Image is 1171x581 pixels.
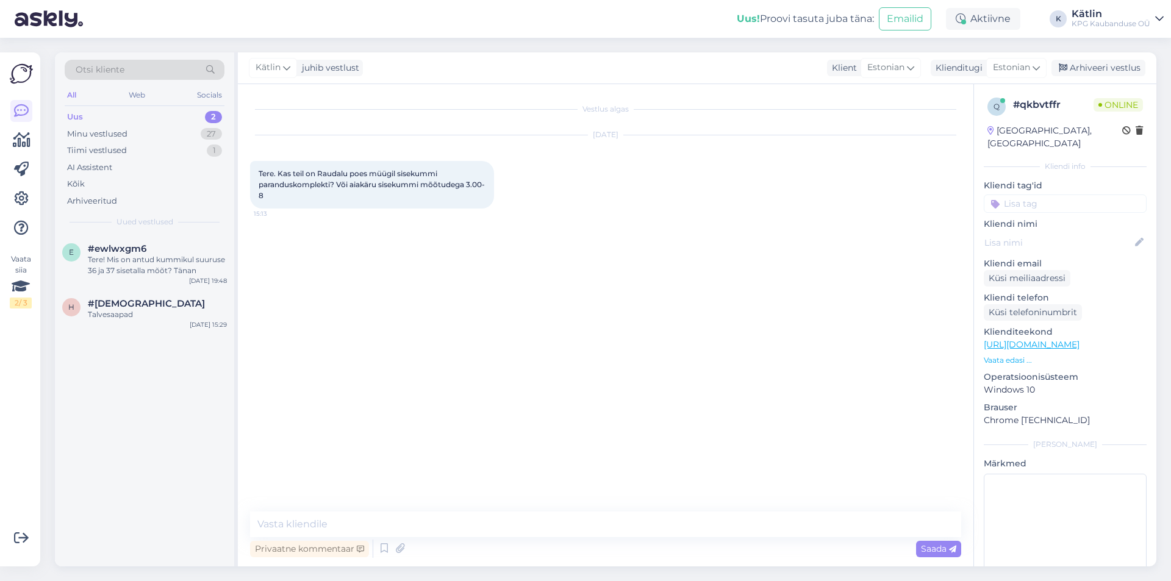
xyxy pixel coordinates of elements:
span: e [69,248,74,257]
span: Tere. Kas teil on Raudalu poes müügil sisekummi paranduskomplekti? Või aiakäru sisekummi mõõtudeg... [259,169,485,200]
p: Chrome [TECHNICAL_ID] [984,414,1147,427]
div: AI Assistent [67,162,112,174]
span: h [68,302,74,312]
div: [PERSON_NAME] [984,439,1147,450]
div: [DATE] 15:29 [190,320,227,329]
div: Privaatne kommentaar [250,541,369,557]
a: [URL][DOMAIN_NAME] [984,339,1080,350]
p: Kliendi nimi [984,218,1147,230]
div: Proovi tasuta juba täna: [737,12,874,26]
div: Web [126,87,148,103]
p: Operatsioonisüsteem [984,371,1147,383]
button: Emailid [879,7,931,30]
div: juhib vestlust [297,62,359,74]
b: Uus! [737,13,760,24]
input: Lisa nimi [984,236,1133,249]
span: Online [1094,98,1143,112]
div: [DATE] 19:48 [189,276,227,285]
div: Vaata siia [10,254,32,308]
p: Kliendi telefon [984,291,1147,304]
span: #ewlwxgm6 [88,243,146,254]
p: Kliendi email [984,257,1147,270]
div: # qkbvtffr [1013,98,1094,112]
div: Küsi telefoninumbrit [984,304,1082,321]
p: Vaata edasi ... [984,355,1147,366]
p: Märkmed [984,457,1147,470]
div: Kätlin [1072,9,1150,19]
div: Uus [67,111,83,123]
p: Windows 10 [984,383,1147,396]
div: Minu vestlused [67,128,127,140]
div: Tiimi vestlused [67,144,127,157]
span: Saada [921,543,956,554]
div: Socials [195,87,224,103]
p: Brauser [984,401,1147,414]
div: K [1050,10,1067,27]
span: Kätlin [256,61,281,74]
div: Klient [827,62,857,74]
div: Talvesaapad [88,309,227,320]
div: Kliendi info [984,161,1147,172]
input: Lisa tag [984,194,1147,213]
div: 2 / 3 [10,298,32,308]
div: Aktiivne [946,8,1020,30]
div: [DATE] [250,129,961,140]
div: 27 [201,128,222,140]
div: Vestlus algas [250,104,961,115]
p: Kliendi tag'id [984,179,1147,192]
div: Klienditugi [931,62,983,74]
p: Klienditeekond [984,326,1147,338]
a: KätlinKPG Kaubanduse OÜ [1072,9,1164,29]
span: 15:13 [254,209,299,218]
div: 2 [205,111,222,123]
div: KPG Kaubanduse OÜ [1072,19,1150,29]
div: All [65,87,79,103]
img: Askly Logo [10,62,33,85]
div: [GEOGRAPHIC_DATA], [GEOGRAPHIC_DATA] [987,124,1122,150]
div: Tere! Mis on antud kummikul suuruse 36 ja 37 sisetalla mõõt? Tänan [88,254,227,276]
div: Arhiveeritud [67,195,117,207]
span: Uued vestlused [116,216,173,227]
div: Kõik [67,178,85,190]
span: Estonian [867,61,904,74]
div: 1 [207,144,222,157]
span: #hzroamlu [88,298,205,309]
span: Estonian [993,61,1030,74]
div: Arhiveeri vestlus [1051,60,1145,76]
span: q [994,102,1000,111]
span: Otsi kliente [76,63,124,76]
div: Küsi meiliaadressi [984,270,1070,287]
